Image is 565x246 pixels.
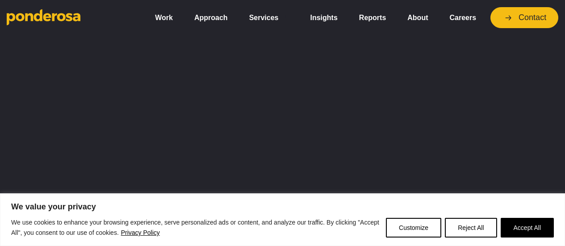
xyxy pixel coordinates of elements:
button: Accept All [501,218,554,238]
button: Customize [386,218,441,238]
p: We use cookies to enhance your browsing experience, serve personalized ads or content, and analyz... [11,217,379,238]
a: Careers [442,8,483,27]
a: About [400,8,435,27]
a: Approach [187,8,235,27]
a: Services [242,8,296,27]
button: Reject All [445,218,497,238]
p: We value your privacy [11,201,554,212]
a: Reports [352,8,393,27]
a: Go to homepage [7,9,134,27]
a: Contact [490,7,558,28]
a: Insights [303,8,344,27]
a: Privacy Policy [121,227,160,238]
a: Work [148,8,180,27]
